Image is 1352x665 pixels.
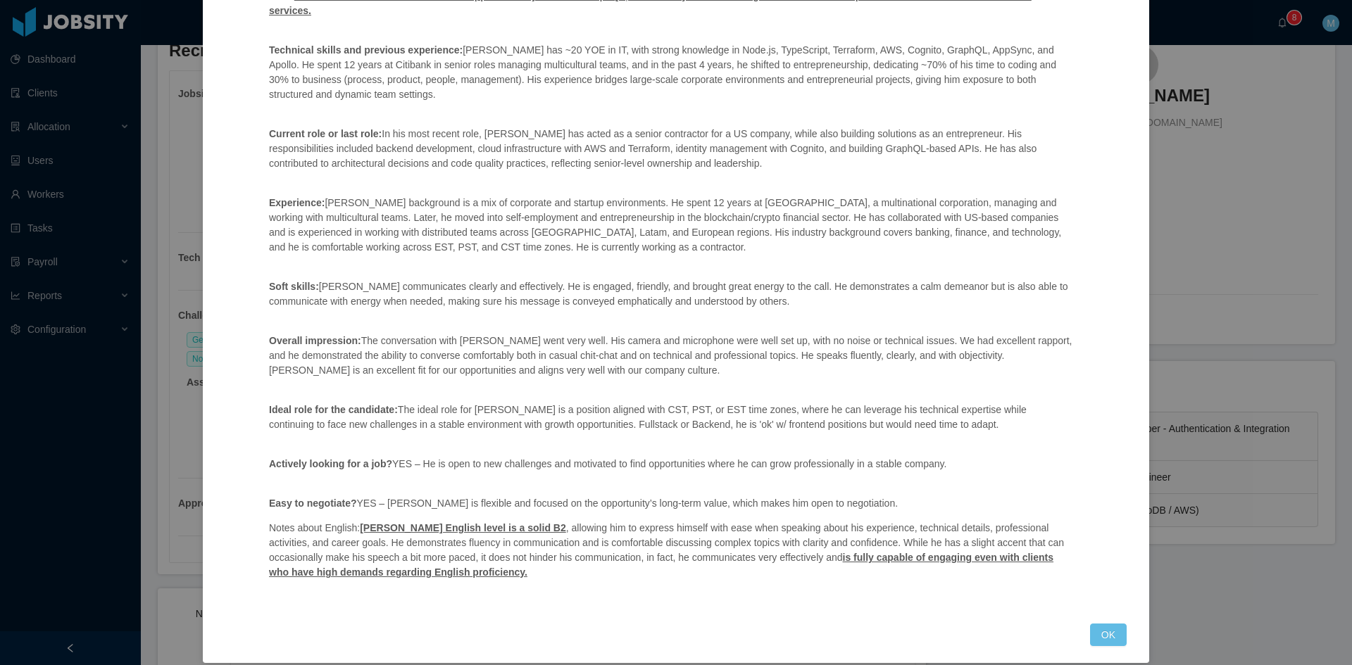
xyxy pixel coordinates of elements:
[269,457,1073,471] p: YES – He is open to new challenges and motivated to find opportunities where he can grow professi...
[269,335,361,346] strong: Overall impression:
[269,281,319,292] strong: Soft skills:
[269,197,325,208] strong: Experience:
[269,403,1073,432] p: The ideal role for [PERSON_NAME] is a position aligned with CST, PST, or EST time zones, where he...
[269,404,398,415] strong: Ideal role for the candidate:
[269,521,1073,580] p: Notes about English: , allowing him to express himself with ease when speaking about his experien...
[269,43,1073,102] p: [PERSON_NAME] has ~20 YOE in IT, with strong knowledge in Node.js, TypeScript, Terraform, AWS, Co...
[269,279,1073,309] p: [PERSON_NAME] communicates clearly and effectively. He is engaged, friendly, and brought great en...
[269,128,382,139] strong: Current role or last role:
[269,458,392,469] strong: Actively looking for a job?
[269,334,1073,378] p: The conversation with [PERSON_NAME] went very well. His camera and microphone were well set up, w...
[1090,623,1127,646] button: OK
[269,196,1073,255] p: [PERSON_NAME] background is a mix of corporate and startup environments. He spent 12 years at [GE...
[269,496,1073,511] p: YES – [PERSON_NAME] is flexible and focused on the opportunity’s long-term value, which makes him...
[269,44,463,56] strong: Technical skills and previous experience:
[360,522,566,533] ins: [PERSON_NAME] English level is a solid B2
[269,498,356,509] strong: Easy to negotiate?
[269,127,1073,171] p: In his most recent role, [PERSON_NAME] has acted as a senior contractor for a US company, while a...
